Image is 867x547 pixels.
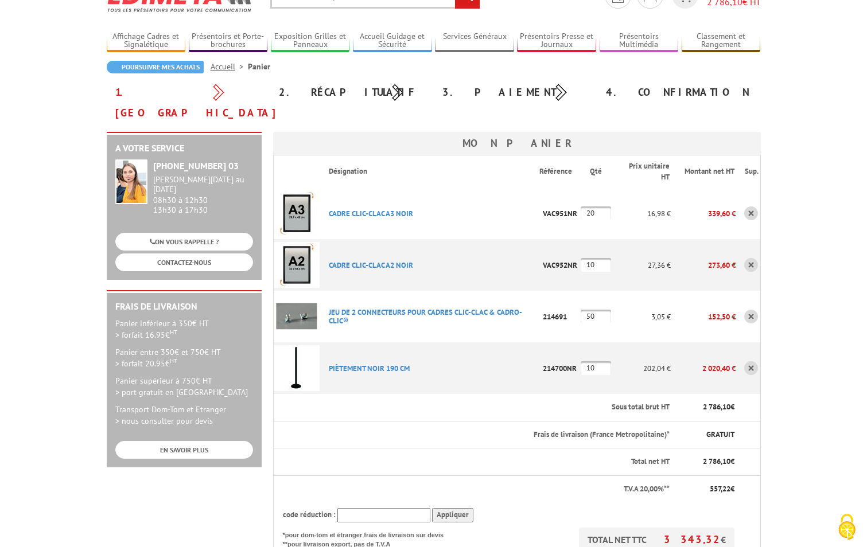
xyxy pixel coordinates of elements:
[115,404,253,427] p: Transport Dom-Tom et Etranger
[320,155,539,188] th: Désignation
[273,132,761,155] h3: Mon panier
[833,513,861,541] img: Cookies (fenêtre modale)
[283,510,336,519] span: code réduction :
[115,159,147,204] img: widget-service.jpg
[283,484,670,495] p: T.V.A 20,00%**
[153,175,253,194] div: [PERSON_NAME][DATE] au [DATE]
[274,294,320,339] img: JEU DE 2 CONNECTEURS POUR CADRES CLIC-CLAC & CADRO-CLIC®
[539,204,581,224] p: VAC951NR
[153,175,253,214] div: 08h30 à 12h30 13h30 à 17h30
[703,402,730,412] span: 2 786,10
[597,82,761,103] div: 4. Confirmation
[680,484,734,495] p: €
[115,346,253,369] p: Panier entre 350€ et 750€ HT
[115,318,253,341] p: Panier inférieur à 350€ HT
[329,364,410,373] a: PIèTEMENT NOIR 190 CM
[435,32,514,50] a: Services Généraux
[283,456,670,467] p: Total net HT
[736,155,760,188] th: Sup.
[329,209,413,218] a: CADRE CLIC-CLAC A3 NOIR
[671,204,736,224] p: 339,60 €
[270,82,434,103] div: 2. Récapitulatif
[710,484,730,494] span: 557,22
[170,328,177,336] sup: HT
[115,375,253,398] p: Panier supérieur à 750€ HT
[703,456,730,466] span: 2 786,10
[115,233,253,251] a: ON VOUS RAPPELLE ?
[115,387,248,397] span: > port gratuit en [GEOGRAPHIC_DATA]
[115,358,177,369] span: > forfait 20.95€
[107,82,270,123] div: 1. [GEOGRAPHIC_DATA]
[671,255,736,275] p: 273,60 €
[115,441,253,459] a: EN SAVOIR PLUS
[274,190,320,236] img: CADRE CLIC-CLAC A3 NOIR
[581,155,611,188] th: Qté
[115,330,177,340] span: > forfait 16.95€
[671,307,736,327] p: 152,50 €
[329,429,670,440] p: Frais de livraison (France Metropolitaine)*
[329,260,413,270] a: CADRE CLIC-CLAC A2 NOIR
[115,302,253,312] h2: Frais de Livraison
[189,32,268,50] a: Présentoirs et Porte-brochures
[664,533,721,546] span: 3 343,32
[539,255,581,275] p: VAC952NR
[107,61,204,73] a: Poursuivre mes achats
[539,307,581,327] p: 214691
[107,32,186,50] a: Affichage Cadres et Signalétique
[271,32,350,50] a: Exposition Grilles et Panneaux
[620,161,670,182] p: Prix unitaire HT
[680,166,734,177] p: Montant net HT
[248,61,270,72] li: Panier
[517,32,596,50] a: Présentoirs Presse et Journaux
[211,61,248,72] a: Accueil
[274,242,320,288] img: CADRE CLIC-CLAC A2 NOIR
[115,416,213,426] span: > nous consulter pour devis
[611,307,671,327] p: 3,05 €
[680,402,734,413] p: €
[611,204,671,224] p: 16,98 €
[115,253,253,271] a: CONTACTEZ-NOUS
[671,358,736,378] p: 2 020,40 €
[115,143,253,154] h2: A votre service
[539,358,581,378] p: 214700NR
[320,394,671,421] th: Sous total brut HT
[827,508,867,547] button: Cookies (fenêtre modale)
[353,32,432,50] a: Accueil Guidage et Sécurité
[600,32,679,50] a: Présentoirs Multimédia
[329,307,522,326] a: JEU DE 2 CONNECTEURS POUR CADRES CLIC-CLAC & CADRO-CLIC®
[432,508,473,522] input: Appliquer
[434,82,597,103] div: 3. Paiement
[539,166,580,177] p: Référence
[274,345,320,391] img: PIèTEMENT NOIR 190 CM
[170,357,177,365] sup: HT
[680,456,734,467] p: €
[611,358,671,378] p: 202,04 €
[153,160,239,171] strong: [PHONE_NUMBER] 03
[682,32,761,50] a: Classement et Rangement
[706,429,734,439] span: GRATUIT
[611,255,671,275] p: 27,36 €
